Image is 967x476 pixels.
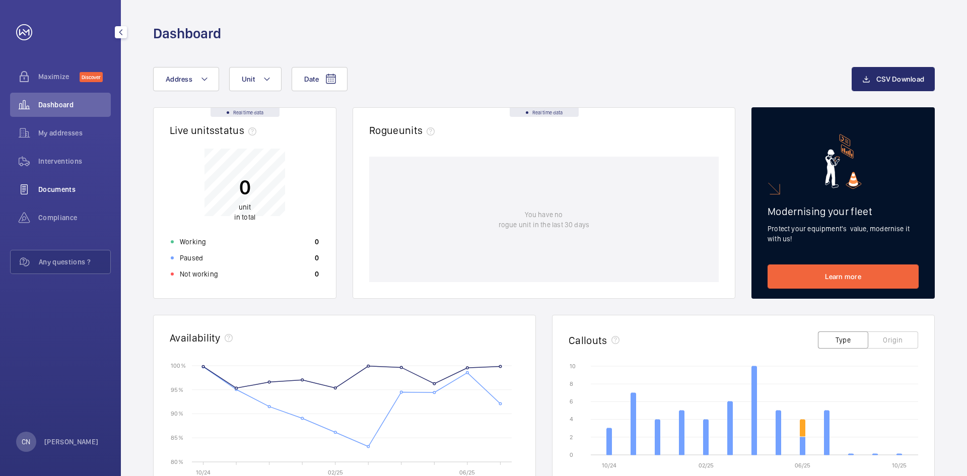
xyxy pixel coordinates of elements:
h2: Callouts [569,334,607,347]
text: 95 % [171,386,183,393]
span: Date [304,75,319,83]
span: Maximize [38,72,80,82]
text: 80 % [171,458,183,465]
button: Date [292,67,348,91]
text: 02/25 [699,462,714,469]
button: Origin [868,331,918,349]
button: CSV Download [852,67,935,91]
div: Real time data [510,108,579,117]
text: 10/24 [602,462,616,469]
span: Documents [38,184,111,194]
text: 2 [570,434,573,441]
span: CSV Download [876,75,924,83]
text: 02/25 [328,469,343,476]
span: My addresses [38,128,111,138]
p: Working [180,237,206,247]
p: Not working [180,269,218,279]
p: 0 [315,253,319,263]
text: 100 % [171,362,186,369]
h2: Rogue [369,124,439,137]
span: Unit [242,75,255,83]
text: 8 [570,380,573,387]
text: 06/25 [795,462,810,469]
p: in total [234,202,255,222]
text: 10 [570,363,576,370]
h2: Modernising your fleet [768,205,919,218]
a: Learn more [768,264,919,289]
p: You have no rogue unit in the last 30 days [499,210,589,230]
span: Any questions ? [39,257,110,267]
text: 85 % [171,434,183,441]
p: CN [22,437,30,447]
span: Address [166,75,192,83]
div: Real time data [211,108,280,117]
text: 90 % [171,410,183,417]
button: Address [153,67,219,91]
p: 0 [234,174,255,199]
button: Unit [229,67,282,91]
p: Protect your equipment's value, modernise it with us! [768,224,919,244]
span: Dashboard [38,100,111,110]
p: [PERSON_NAME] [44,437,99,447]
h2: Availability [170,331,221,344]
img: marketing-card.svg [825,134,862,189]
p: Paused [180,253,203,263]
span: Interventions [38,156,111,166]
span: unit [239,203,251,211]
text: 10/25 [892,462,907,469]
span: units [399,124,439,137]
p: 0 [315,269,319,279]
text: 4 [570,416,573,423]
h2: Live units [170,124,260,137]
span: Compliance [38,213,111,223]
p: 0 [315,237,319,247]
text: 0 [570,451,573,458]
text: 6 [570,398,573,405]
text: 06/25 [459,469,475,476]
text: 10/24 [196,469,211,476]
h1: Dashboard [153,24,221,43]
button: Type [818,331,868,349]
span: status [215,124,260,137]
span: Discover [80,72,103,82]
